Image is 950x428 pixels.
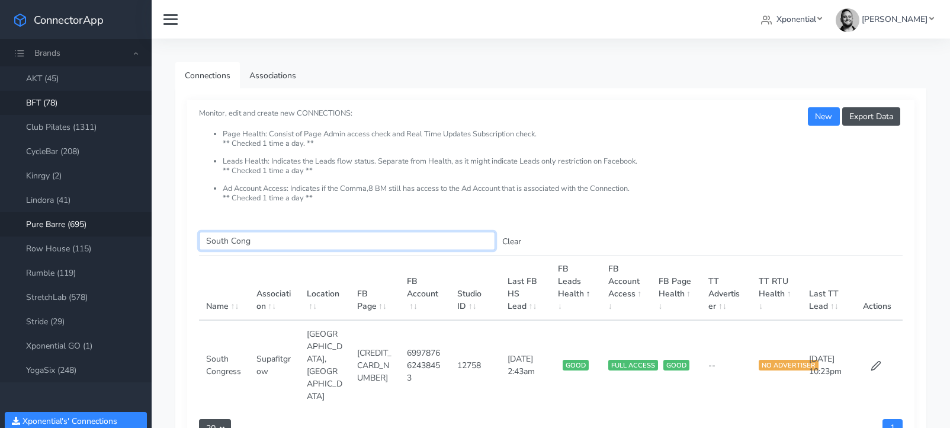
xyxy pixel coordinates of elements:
[350,320,400,410] td: [CREDIT_CARD_NUMBER]
[563,360,589,370] span: GOOD
[450,255,500,321] th: Studio ID
[199,98,903,203] small: Monitor, edit and create new CONNECTIONS:
[300,320,350,410] td: [GEOGRAPHIC_DATA],[GEOGRAPHIC_DATA]
[862,14,927,25] span: [PERSON_NAME]
[400,255,450,321] th: FB Account
[223,130,903,157] li: Page Health: Consist of Page Admin access check and Real Time Updates Subscription check. ** Chec...
[759,360,819,370] span: NO ADVERTISER
[34,12,104,27] span: ConnectorApp
[249,255,300,321] th: Association
[752,255,802,321] th: TT RTU Health
[551,255,601,321] th: FB Leads Health
[495,232,528,251] button: Clear
[199,232,495,250] input: enter text you want to search
[500,255,551,321] th: Last FB HS Lead
[776,14,816,25] span: Xponential
[601,255,651,321] th: FB Account Access
[199,255,249,321] th: Name
[802,320,852,410] td: [DATE] 10:23pm
[400,320,450,410] td: 699787662438453
[756,8,827,30] a: Xponential
[651,255,702,321] th: FB Page Health
[701,320,752,410] td: --
[831,8,938,30] a: [PERSON_NAME]
[350,255,400,321] th: FB Page
[300,255,350,321] th: Location
[802,255,852,321] th: Last TT Lead
[223,157,903,184] li: Leads Health: Indicates the Leads flow status. Separate from Health, as it might indicate Leads o...
[808,107,839,126] button: New
[701,255,752,321] th: TT Advertiser
[663,360,689,370] span: GOOD
[450,320,500,410] td: 12758
[223,184,903,203] li: Ad Account Access: Indicates if the Comma,8 BM still has access to the Ad Account that is associa...
[852,255,903,321] th: Actions
[240,62,306,89] a: Associations
[175,62,240,89] a: Connections
[836,8,859,32] img: James Carr
[608,360,658,370] span: FULL ACCESS
[249,320,300,410] td: Supafitgrow
[199,320,249,410] td: South Congress
[34,47,60,59] span: Brands
[842,107,900,126] button: Export Data
[500,320,551,410] td: [DATE] 2:43am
